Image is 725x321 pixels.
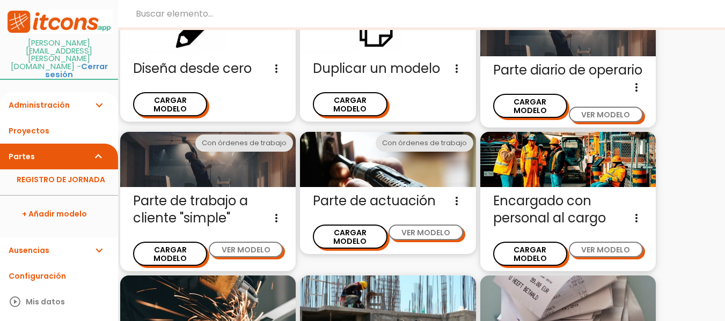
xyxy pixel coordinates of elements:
a: Cerrar sesión [45,61,108,80]
img: actuacion.jpg [300,132,475,186]
i: play_circle_outline [9,289,21,315]
button: CARGAR MODELO [313,225,387,249]
button: CARGAR MODELO [493,94,567,118]
img: partediariooperario.jpg [120,132,296,186]
i: more_vert [630,79,643,96]
button: VER MODELO [569,107,643,122]
button: CARGAR MODELO [493,242,567,266]
div: Con órdenes de trabajo [376,135,473,152]
img: encargado.jpg [480,132,656,186]
button: CARGAR MODELO [313,92,387,116]
span: Diseña desde cero [133,60,283,77]
i: expand_more [92,237,105,263]
span: Duplicar un modelo [313,60,463,77]
i: more_vert [270,210,283,227]
button: VER MODELO [569,242,643,257]
div: Con órdenes de trabajo [195,135,293,152]
span: Encargado con personal al cargo [493,192,643,227]
i: expand_more [92,144,105,169]
button: CARGAR MODELO [133,242,207,266]
i: more_vert [450,60,463,77]
span: Parte diario de operario [493,62,643,79]
i: more_vert [630,210,643,227]
a: + Añadir modelo [5,201,113,227]
i: expand_more [92,92,105,118]
button: VER MODELO [389,225,463,240]
i: more_vert [270,60,283,77]
img: itcons-logo [5,10,113,34]
i: more_vert [450,192,463,210]
span: Parte de actuación [313,192,463,210]
span: Parte de trabajo a cliente "simple" [133,192,283,227]
button: VER MODELO [209,242,283,257]
button: CARGAR MODELO [133,92,207,116]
